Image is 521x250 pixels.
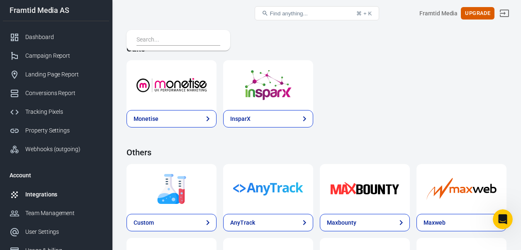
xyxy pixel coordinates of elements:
[3,47,109,65] a: Campaign Report
[3,140,109,159] a: Webhooks (outgoing)
[419,9,458,18] div: Account id: eGE9eLxv
[223,214,313,231] a: AnyTrack
[134,218,154,227] div: Custom
[127,44,506,54] h4: Cake
[255,6,379,20] button: Find anything...⌘ + K
[230,115,251,123] div: InsparX
[127,164,217,214] a: Custom
[416,164,506,214] a: Maxweb
[136,35,217,46] input: Search...
[3,28,109,47] a: Dashboard
[416,214,506,231] a: Maxweb
[3,7,109,14] div: Framtid Media AS
[3,165,109,185] li: Account
[3,185,109,204] a: Integrations
[25,228,102,236] div: User Settings
[320,164,410,214] a: Maxbounty
[25,145,102,154] div: Webhooks (outgoing)
[25,89,102,98] div: Conversions Report
[3,204,109,223] a: Team Management
[136,70,207,100] img: Monetise
[320,214,410,231] a: Maxbounty
[25,209,102,218] div: Team Management
[127,147,506,157] h4: Others
[127,110,217,127] a: Monetise
[493,209,513,229] iframe: Intercom live chat
[223,164,313,214] a: AnyTrack
[3,223,109,241] a: User Settings
[25,33,102,42] div: Dashboard
[461,7,494,20] button: Upgrade
[330,174,400,204] img: Maxbounty
[25,190,102,199] div: Integrations
[25,108,102,116] div: Tracking Pixels
[424,218,446,227] div: Maxweb
[3,65,109,84] a: Landing Page Report
[25,126,102,135] div: Property Settings
[233,70,303,100] img: InsparX
[127,60,217,110] a: Monetise
[494,3,514,23] a: Sign out
[230,218,255,227] div: AnyTrack
[270,10,308,17] span: Find anything...
[327,218,356,227] div: Maxbounty
[223,60,313,110] a: InsparX
[426,174,497,204] img: Maxweb
[223,110,313,127] a: InsparX
[136,174,207,204] img: Custom
[127,214,217,231] a: Custom
[356,10,372,17] div: ⌘ + K
[25,51,102,60] div: Campaign Report
[233,174,303,204] img: AnyTrack
[3,121,109,140] a: Property Settings
[134,115,158,123] div: Monetise
[3,84,109,103] a: Conversions Report
[3,103,109,121] a: Tracking Pixels
[25,70,102,79] div: Landing Page Report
